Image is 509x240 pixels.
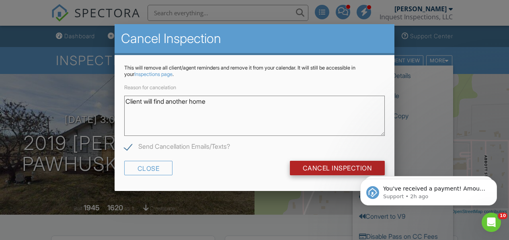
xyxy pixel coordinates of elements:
a: Inspections page [134,71,172,77]
iframe: Intercom live chat [482,213,501,232]
iframe: Intercom notifications message [348,162,509,218]
label: Send Cancellation Emails/Texts? [124,143,230,153]
span: 10 [498,213,507,219]
h2: Cancel Inspection [121,31,388,47]
p: This will remove all client/agent reminders and remove it from your calendar. It will still be ac... [124,65,385,78]
div: Close [124,161,173,175]
label: Reason for cancelation [124,84,176,90]
input: Cancel Inspection [290,161,385,175]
